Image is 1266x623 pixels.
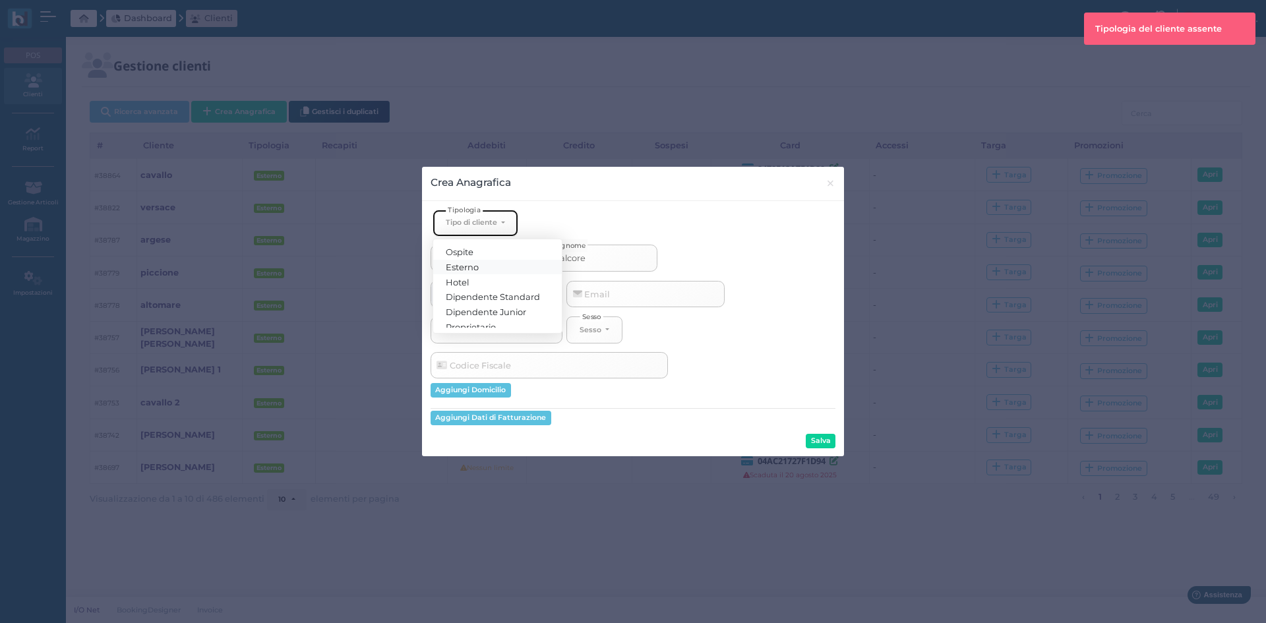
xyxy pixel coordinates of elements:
[580,325,601,334] div: Sesso
[431,281,469,308] button: Select phone number prefix
[446,306,526,316] span: Dipendente Junior
[431,383,511,398] button: Aggiungi Domicilio
[566,281,725,307] input: Email
[446,204,483,214] span: Tipologia
[431,245,542,271] input: Nome
[1085,13,1255,44] div: Tipologia del cliente assente
[446,261,479,272] span: Esterno
[446,247,473,257] span: Ospite
[571,289,610,300] div: Email
[446,321,496,332] span: Proprietario
[431,175,511,190] h4: Crea Anagrafica
[566,316,622,343] button: Sesso
[826,175,835,192] span: ×
[446,218,497,227] div: Tipo di cliente
[550,239,588,252] span: Cognome
[39,11,87,20] span: Assistenza
[446,291,540,302] span: Dipendente Standard
[806,434,835,448] button: Salva
[431,352,668,378] input: Codice Fiscale
[580,311,603,321] span: Sesso
[435,360,510,371] div: Codice Fiscale
[446,276,469,287] span: Hotel
[433,210,518,237] button: Tipo di cliente
[431,411,551,425] button: Aggiungi Dati di Fatturazione
[546,245,657,271] input: Cognome
[431,316,562,343] input: Data di nascita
